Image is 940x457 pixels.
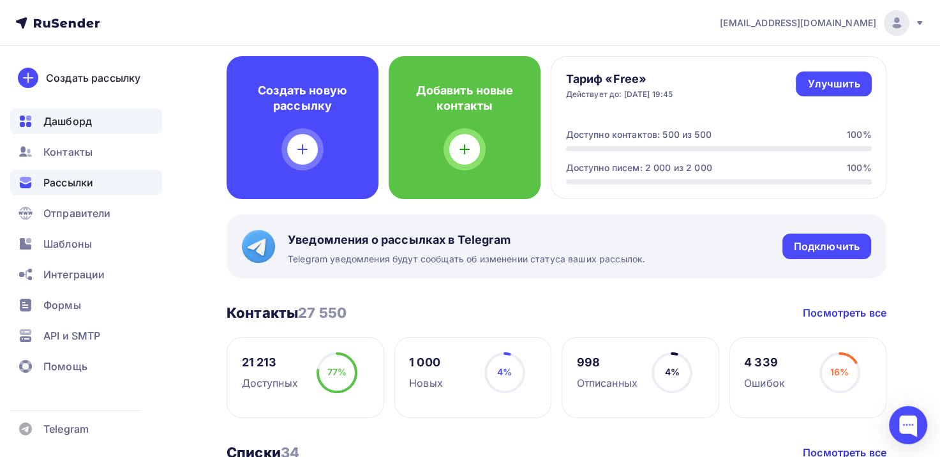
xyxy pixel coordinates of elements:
div: 21 213 [242,355,298,370]
a: Рассылки [10,170,162,195]
div: Доступно писем: 2 000 из 2 000 [566,161,712,174]
div: Новых [409,375,443,391]
span: [EMAIL_ADDRESS][DOMAIN_NAME] [720,17,876,29]
span: Шаблоны [43,236,92,251]
div: Создать рассылку [46,70,140,86]
a: [EMAIL_ADDRESS][DOMAIN_NAME] [720,10,925,36]
span: Уведомления о рассылках в Telegram [288,232,645,248]
div: 1 000 [409,355,443,370]
a: Контакты [10,139,162,165]
a: Дашборд [10,109,162,134]
a: Отправители [10,200,162,226]
span: Контакты [43,144,93,160]
span: 4% [664,366,679,377]
span: 27 550 [298,304,347,321]
div: Действует до: [DATE] 19:45 [566,89,673,100]
span: Интеграции [43,267,105,282]
span: Помощь [43,359,87,374]
span: API и SMTP [43,328,100,343]
a: Шаблоны [10,231,162,257]
span: Дашборд [43,114,92,129]
span: Telegram [43,421,89,437]
h4: Создать новую рассылку [247,83,358,114]
div: 998 [577,355,638,370]
a: Формы [10,292,162,318]
div: Доступно контактов: 500 из 500 [566,128,712,141]
span: Рассылки [43,175,93,190]
span: Формы [43,297,81,313]
div: Отписанных [577,375,638,391]
div: Доступных [242,375,298,391]
div: 100% [847,161,872,174]
div: 100% [847,128,872,141]
div: 4 339 [744,355,785,370]
h4: Тариф «Free» [566,71,673,87]
span: 16% [830,366,849,377]
a: Посмотреть все [803,305,886,320]
div: Ошибок [744,375,785,391]
div: Подключить [794,239,860,254]
h3: Контакты [227,304,347,322]
h4: Добавить новые контакты [409,83,520,114]
span: 4% [497,366,512,377]
div: Улучшить [807,77,860,91]
span: Telegram уведомления будут сообщать об изменении статуса ваших рассылок. [288,253,645,266]
span: Отправители [43,206,111,221]
span: 77% [327,366,347,377]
